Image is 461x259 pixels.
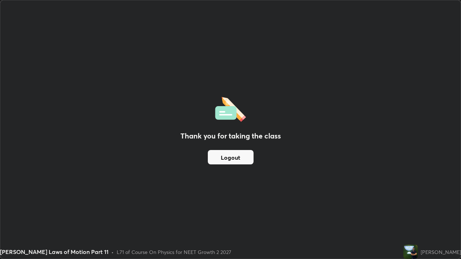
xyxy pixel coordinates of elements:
img: offlineFeedback.1438e8b3.svg [215,95,246,122]
div: [PERSON_NAME] [421,248,461,256]
div: L71 of Course On Physics for NEET Growth 2 2027 [117,248,231,256]
img: f0fae9d97c1e44ffb6a168521d894f25.jpg [403,245,418,259]
div: • [111,248,114,256]
h2: Thank you for taking the class [180,131,281,141]
button: Logout [208,150,254,164]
